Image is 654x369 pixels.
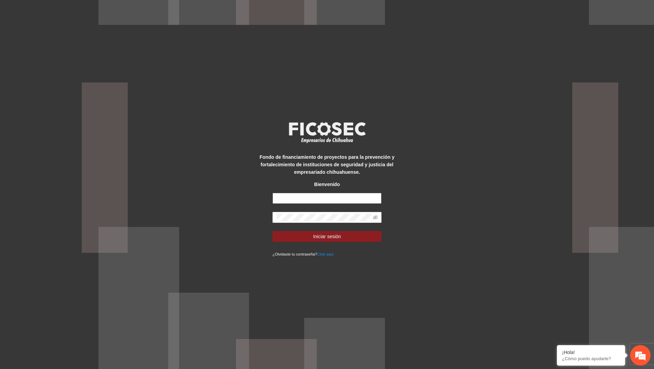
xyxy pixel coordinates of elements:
strong: Fondo de financiamiento de proyectos para la prevención y fortalecimiento de instituciones de seg... [260,154,394,175]
span: eye-invisible [373,215,378,220]
img: logo [284,120,370,145]
strong: Bienvenido [314,182,340,187]
small: ¿Olvidaste tu contraseña? [272,252,333,256]
p: ¿Cómo puedo ayudarte? [562,356,620,361]
a: Click aqui [317,252,334,256]
button: Iniciar sesión [272,231,381,242]
div: ¡Hola! [562,350,620,355]
span: Iniciar sesión [313,233,341,240]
